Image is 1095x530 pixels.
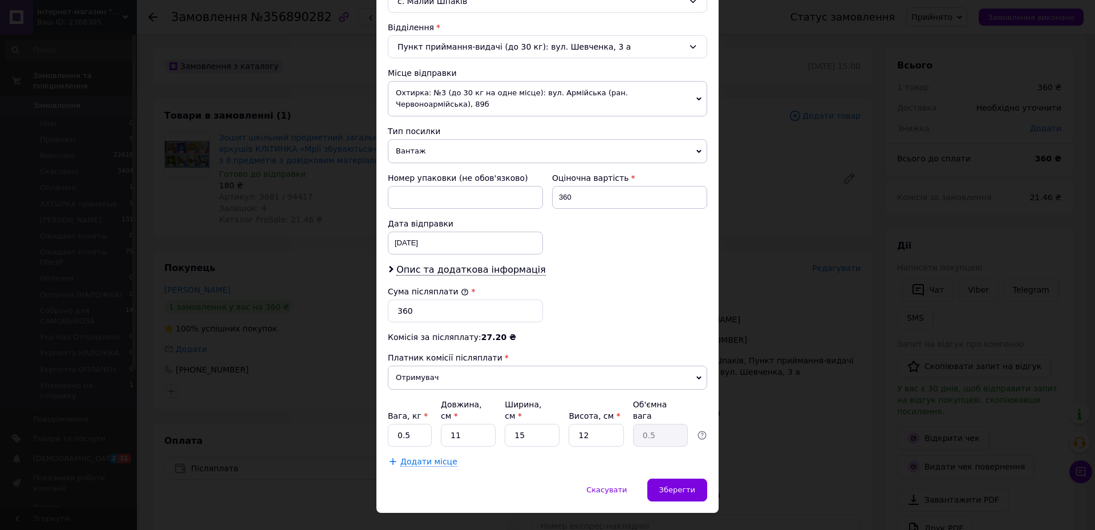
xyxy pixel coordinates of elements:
[659,486,695,494] span: Зберегти
[481,333,516,342] span: 27.20 ₴
[388,218,543,229] div: Дата відправки
[388,139,707,163] span: Вантаж
[388,287,469,296] label: Сума післяплати
[396,264,546,276] span: Опис та додаткова інформація
[388,411,428,420] label: Вага, кг
[388,331,707,343] div: Комісія за післяплату:
[388,22,707,33] div: Відділення
[388,81,707,116] span: Охтирка: №3 (до 30 кг на одне місце): вул. Армійська (ран. Червоноармійська), 89б
[388,68,457,78] span: Місце відправки
[633,399,688,422] div: Об'ємна вага
[505,400,541,420] label: Ширина, см
[388,172,543,184] div: Номер упаковки (не обов'язково)
[586,486,627,494] span: Скасувати
[441,400,482,420] label: Довжина, см
[388,35,707,58] div: Пункт приймання-видачі (до 30 кг): вул. Шевченка, 3 а
[388,127,440,136] span: Тип посилки
[569,411,620,420] label: Висота, см
[552,172,707,184] div: Оціночна вартість
[388,353,502,362] span: Платник комісії післяплати
[400,457,457,467] span: Додати місце
[388,366,707,390] span: Отримувач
